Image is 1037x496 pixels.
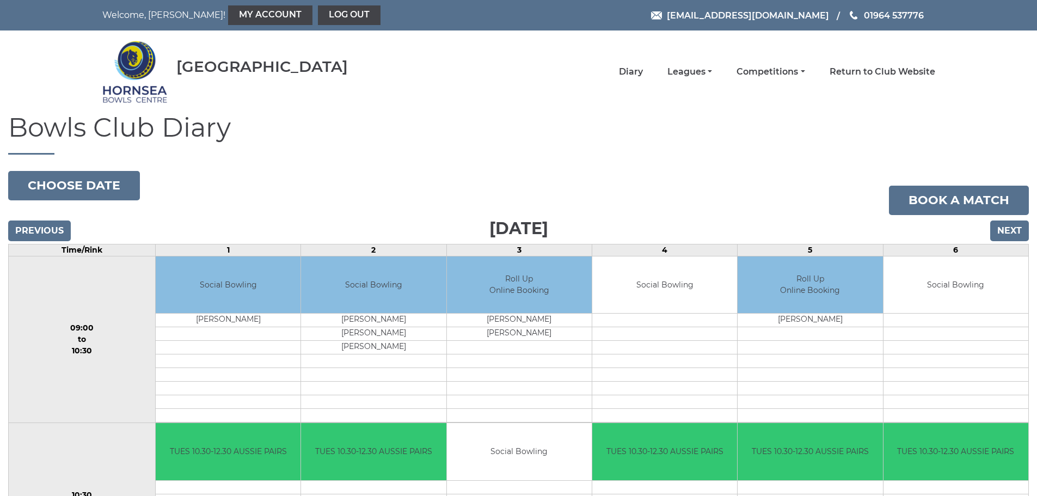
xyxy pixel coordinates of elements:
td: TUES 10.30-12.30 AUSSIE PAIRS [156,423,300,480]
td: TUES 10.30-12.30 AUSSIE PAIRS [883,423,1028,480]
td: [PERSON_NAME] [301,327,446,341]
td: [PERSON_NAME] [447,314,592,327]
td: Roll Up Online Booking [738,256,882,314]
td: 6 [883,244,1028,256]
td: Social Bowling [447,423,592,480]
td: TUES 10.30-12.30 AUSSIE PAIRS [738,423,882,480]
a: Diary [619,66,643,78]
input: Previous [8,221,71,241]
td: Time/Rink [9,244,156,256]
td: Social Bowling [156,256,300,314]
a: Email [EMAIL_ADDRESS][DOMAIN_NAME] [651,9,829,22]
td: Social Bowling [301,256,446,314]
img: Phone us [850,11,857,20]
td: Social Bowling [883,256,1028,314]
td: 1 [155,244,300,256]
a: Return to Club Website [830,66,935,78]
img: Hornsea Bowls Centre [102,34,168,110]
input: Next [990,221,1029,241]
td: [PERSON_NAME] [738,314,882,327]
span: 01964 537776 [864,10,924,20]
a: Log out [318,5,381,25]
td: [PERSON_NAME] [447,327,592,341]
td: TUES 10.30-12.30 AUSSIE PAIRS [592,423,737,480]
td: [PERSON_NAME] [301,341,446,354]
a: Phone us 01964 537776 [848,9,924,22]
button: Choose date [8,171,140,200]
td: 3 [446,244,592,256]
a: Leagues [667,66,712,78]
nav: Welcome, [PERSON_NAME]! [102,5,440,25]
td: TUES 10.30-12.30 AUSSIE PAIRS [301,423,446,480]
td: 2 [301,244,446,256]
td: 5 [738,244,883,256]
a: My Account [228,5,312,25]
a: Competitions [737,66,805,78]
span: [EMAIL_ADDRESS][DOMAIN_NAME] [667,10,829,20]
td: 4 [592,244,737,256]
h1: Bowls Club Diary [8,113,1029,155]
td: 09:00 to 10:30 [9,256,156,423]
td: Roll Up Online Booking [447,256,592,314]
img: Email [651,11,662,20]
div: [GEOGRAPHIC_DATA] [176,58,348,75]
td: [PERSON_NAME] [301,314,446,327]
td: [PERSON_NAME] [156,314,300,327]
td: Social Bowling [592,256,737,314]
a: Book a match [889,186,1029,215]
